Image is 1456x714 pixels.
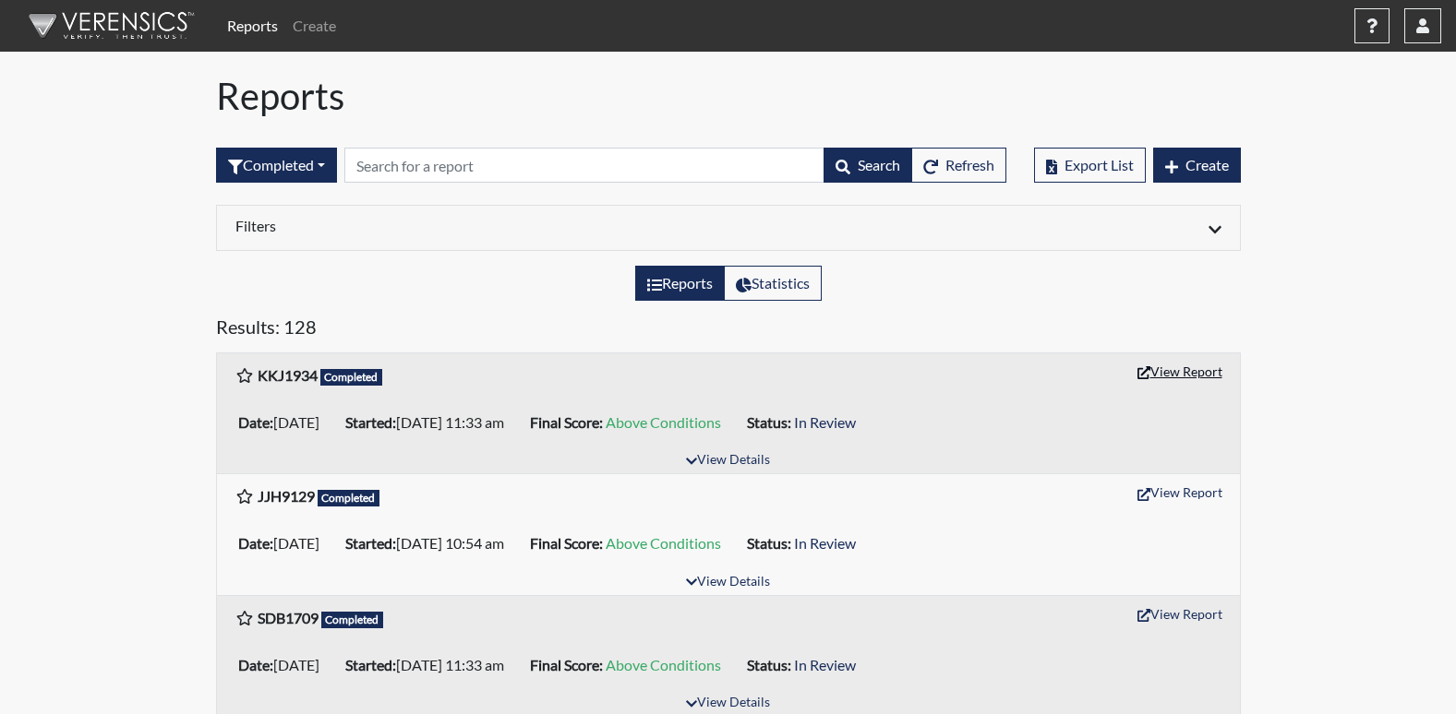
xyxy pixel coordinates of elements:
span: Create [1185,156,1229,173]
span: Completed [318,490,380,506]
span: Above Conditions [606,656,721,673]
b: JJH9129 [258,487,315,505]
b: KKJ1934 [258,366,318,384]
button: View Details [678,570,778,595]
button: Search [824,148,912,183]
span: Search [858,156,900,173]
span: Above Conditions [606,534,721,552]
li: [DATE] [231,408,338,437]
label: View statistics about completed interviews [724,266,822,301]
input: Search by Registration ID, Interview Number, or Investigation Name. [344,148,824,183]
a: Create [285,7,343,44]
button: View Report [1129,600,1231,628]
button: Create [1153,148,1241,183]
button: Export List [1034,148,1146,183]
span: Above Conditions [606,413,721,431]
b: Date: [238,534,273,552]
b: Status: [747,413,791,431]
label: View the list of reports [635,266,725,301]
button: View Report [1129,478,1231,506]
li: [DATE] [231,650,338,680]
b: Status: [747,656,791,673]
button: Completed [216,148,337,183]
button: Refresh [911,148,1006,183]
b: Final Score: [530,413,603,431]
h5: Results: 128 [216,315,1241,345]
h1: Reports [216,74,1241,118]
li: [DATE] [231,529,338,558]
h6: Filters [235,217,715,234]
li: [DATE] 11:33 am [338,650,523,680]
b: Started: [345,656,396,673]
button: View Details [678,448,778,473]
a: Reports [220,7,285,44]
span: Completed [321,612,384,628]
b: Status: [747,534,791,552]
li: [DATE] 11:33 am [338,408,523,437]
span: Completed [320,369,383,386]
b: Final Score: [530,534,603,552]
b: Date: [238,413,273,431]
li: [DATE] 10:54 am [338,529,523,558]
b: SDB1709 [258,609,319,626]
div: Click to expand/collapse filters [222,217,1235,239]
span: In Review [794,534,856,552]
button: View Report [1129,357,1231,386]
span: In Review [794,656,856,673]
span: In Review [794,413,856,431]
div: Filter by interview status [216,148,337,183]
span: Export List [1065,156,1134,173]
b: Date: [238,656,273,673]
b: Final Score: [530,656,603,673]
b: Started: [345,413,396,431]
b: Started: [345,534,396,552]
span: Refresh [945,156,994,173]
